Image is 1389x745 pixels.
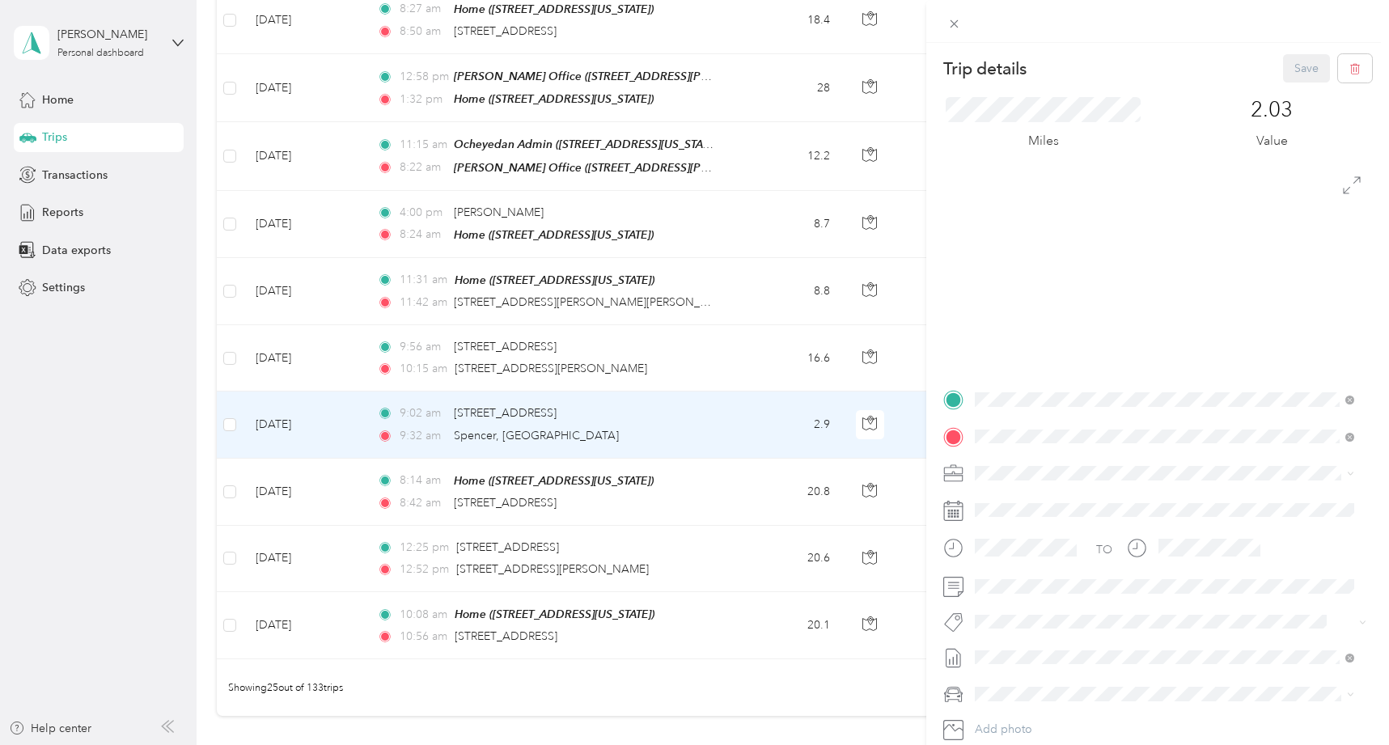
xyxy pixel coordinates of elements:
[969,718,1372,741] button: Add photo
[1298,654,1389,745] iframe: Everlance-gr Chat Button Frame
[1251,97,1293,123] p: 2.03
[1028,131,1059,151] p: Miles
[1096,541,1112,558] div: TO
[943,57,1027,80] p: Trip details
[1256,131,1288,151] p: Value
